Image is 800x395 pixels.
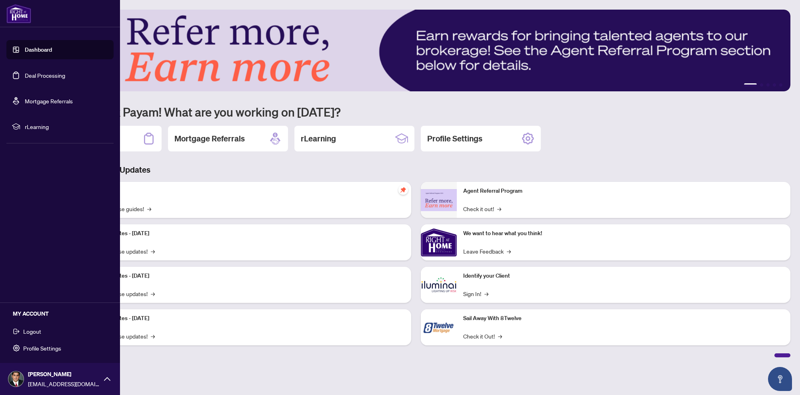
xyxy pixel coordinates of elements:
button: 4 [773,83,776,87]
img: Identify your Client [421,267,457,303]
img: Agent Referral Program [421,189,457,211]
button: 3 [766,83,770,87]
span: → [497,204,501,213]
a: Sign In!→ [463,289,488,298]
h1: Welcome back Payam! What are you working on [DATE]? [42,104,790,119]
img: We want to hear what you think! [421,224,457,260]
span: → [151,332,155,341]
span: rLearning [25,122,108,131]
span: pushpin [398,185,408,195]
span: Profile Settings [23,342,61,355]
button: Logout [6,324,114,338]
p: Identify your Client [463,272,784,280]
a: Leave Feedback→ [463,247,511,256]
h2: Profile Settings [427,133,482,144]
img: Profile Icon [8,371,24,387]
span: Logout [23,325,41,338]
img: Slide 0 [42,10,790,91]
span: [PERSON_NAME] [28,370,100,379]
a: Mortgage Referrals [25,97,73,105]
p: Sail Away With 8Twelve [463,314,784,323]
span: → [151,289,155,298]
a: Deal Processing [25,72,65,79]
h2: Mortgage Referrals [174,133,245,144]
a: Dashboard [25,46,52,53]
h2: rLearning [301,133,336,144]
button: 1 [744,83,757,87]
p: We want to hear what you think! [463,229,784,238]
p: Platform Updates - [DATE] [84,229,405,238]
span: → [507,247,511,256]
h3: Brokerage & Industry Updates [42,164,790,175]
img: Sail Away With 8Twelve [421,309,457,345]
button: 2 [760,83,763,87]
h5: MY ACCOUNT [13,309,114,318]
p: Self-Help [84,187,405,195]
button: Open asap [768,367,792,391]
span: → [498,332,502,341]
p: Agent Referral Program [463,187,784,195]
a: Check it out!→ [463,204,501,213]
span: → [147,204,151,213]
button: 5 [779,83,782,87]
p: Platform Updates - [DATE] [84,272,405,280]
span: → [151,247,155,256]
a: Check it Out!→ [463,332,502,341]
p: Platform Updates - [DATE] [84,314,405,323]
span: [EMAIL_ADDRESS][DOMAIN_NAME] [28,379,100,388]
button: Profile Settings [6,341,114,355]
img: logo [6,4,31,23]
span: → [484,289,488,298]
